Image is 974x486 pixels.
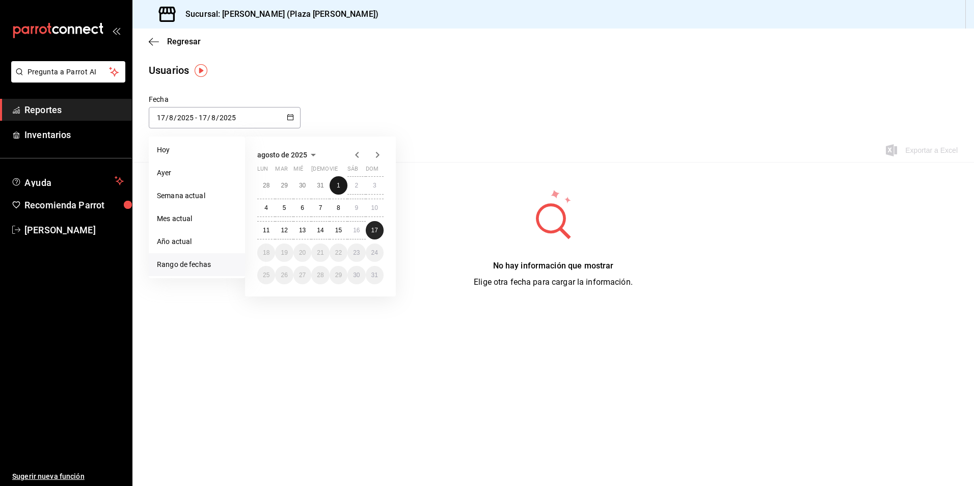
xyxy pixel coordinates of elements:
li: Hoy [149,139,245,161]
span: Pregunta a Parrot AI [28,67,110,77]
span: / [207,114,210,122]
button: open_drawer_menu [112,26,120,35]
span: / [166,114,169,122]
button: 10 de agosto de 2025 [366,199,384,217]
abbr: 19 de agosto de 2025 [281,249,287,256]
button: 31 de julio de 2025 [311,176,329,195]
li: Año actual [149,230,245,253]
abbr: 5 de agosto de 2025 [283,204,286,211]
abbr: 10 de agosto de 2025 [371,204,378,211]
button: 19 de agosto de 2025 [275,244,293,262]
button: 28 de agosto de 2025 [311,266,329,284]
button: 30 de agosto de 2025 [347,266,365,284]
button: 6 de agosto de 2025 [293,199,311,217]
button: 29 de agosto de 2025 [330,266,347,284]
button: 18 de agosto de 2025 [257,244,275,262]
button: 2 de agosto de 2025 [347,176,365,195]
div: Usuarios [149,63,189,78]
abbr: 21 de agosto de 2025 [317,249,323,256]
abbr: 18 de agosto de 2025 [263,249,269,256]
span: Inventarios [24,128,124,142]
abbr: 8 de agosto de 2025 [337,204,340,211]
button: agosto de 2025 [257,149,319,161]
button: 4 de agosto de 2025 [257,199,275,217]
button: 20 de agosto de 2025 [293,244,311,262]
input: Year [219,114,236,122]
span: / [216,114,219,122]
li: Semana actual [149,184,245,207]
abbr: 28 de julio de 2025 [263,182,269,189]
button: Regresar [149,37,201,46]
abbr: martes [275,166,287,176]
li: Ayer [149,161,245,184]
abbr: 17 de agosto de 2025 [371,227,378,234]
button: 28 de julio de 2025 [257,176,275,195]
button: 11 de agosto de 2025 [257,221,275,239]
button: 22 de agosto de 2025 [330,244,347,262]
abbr: domingo [366,166,378,176]
span: [PERSON_NAME] [24,223,124,237]
button: 5 de agosto de 2025 [275,199,293,217]
a: Pregunta a Parrot AI [7,74,125,85]
button: 23 de agosto de 2025 [347,244,365,262]
div: Fecha [149,94,301,105]
abbr: 24 de agosto de 2025 [371,249,378,256]
abbr: 23 de agosto de 2025 [353,249,360,256]
span: Sugerir nueva función [12,471,124,482]
abbr: 27 de agosto de 2025 [299,272,306,279]
button: 8 de agosto de 2025 [330,199,347,217]
abbr: jueves [311,166,371,176]
input: Day [156,114,166,122]
abbr: lunes [257,166,268,176]
abbr: 7 de agosto de 2025 [319,204,322,211]
button: 15 de agosto de 2025 [330,221,347,239]
span: agosto de 2025 [257,151,307,159]
button: 26 de agosto de 2025 [275,266,293,284]
input: Month [169,114,174,122]
abbr: 26 de agosto de 2025 [281,272,287,279]
abbr: 25 de agosto de 2025 [263,272,269,279]
span: / [174,114,177,122]
button: 29 de julio de 2025 [275,176,293,195]
abbr: 9 de agosto de 2025 [355,204,358,211]
input: Month [211,114,216,122]
button: 1 de agosto de 2025 [330,176,347,195]
button: 21 de agosto de 2025 [311,244,329,262]
abbr: 11 de agosto de 2025 [263,227,269,234]
abbr: 6 de agosto de 2025 [301,204,304,211]
button: 27 de agosto de 2025 [293,266,311,284]
img: Tooltip marker [195,64,207,77]
abbr: 28 de agosto de 2025 [317,272,323,279]
abbr: 31 de julio de 2025 [317,182,323,189]
input: Year [177,114,194,122]
abbr: miércoles [293,166,303,176]
li: Mes actual [149,207,245,230]
abbr: sábado [347,166,358,176]
abbr: 30 de agosto de 2025 [353,272,360,279]
abbr: 30 de julio de 2025 [299,182,306,189]
span: Elige otra fecha para cargar la información. [474,277,633,287]
span: Regresar [167,37,201,46]
button: 13 de agosto de 2025 [293,221,311,239]
button: 31 de agosto de 2025 [366,266,384,284]
button: 17 de agosto de 2025 [366,221,384,239]
abbr: 29 de julio de 2025 [281,182,287,189]
abbr: 15 de agosto de 2025 [335,227,342,234]
button: 16 de agosto de 2025 [347,221,365,239]
div: No hay información que mostrar [474,260,633,272]
input: Day [198,114,207,122]
button: 25 de agosto de 2025 [257,266,275,284]
button: 24 de agosto de 2025 [366,244,384,262]
span: Ayuda [24,175,111,187]
span: Reportes [24,103,124,117]
abbr: 3 de agosto de 2025 [373,182,376,189]
button: 7 de agosto de 2025 [311,199,329,217]
abbr: 13 de agosto de 2025 [299,227,306,234]
abbr: 12 de agosto de 2025 [281,227,287,234]
li: Rango de fechas [149,253,245,276]
abbr: 16 de agosto de 2025 [353,227,360,234]
button: 30 de julio de 2025 [293,176,311,195]
button: Pregunta a Parrot AI [11,61,125,83]
button: 9 de agosto de 2025 [347,199,365,217]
